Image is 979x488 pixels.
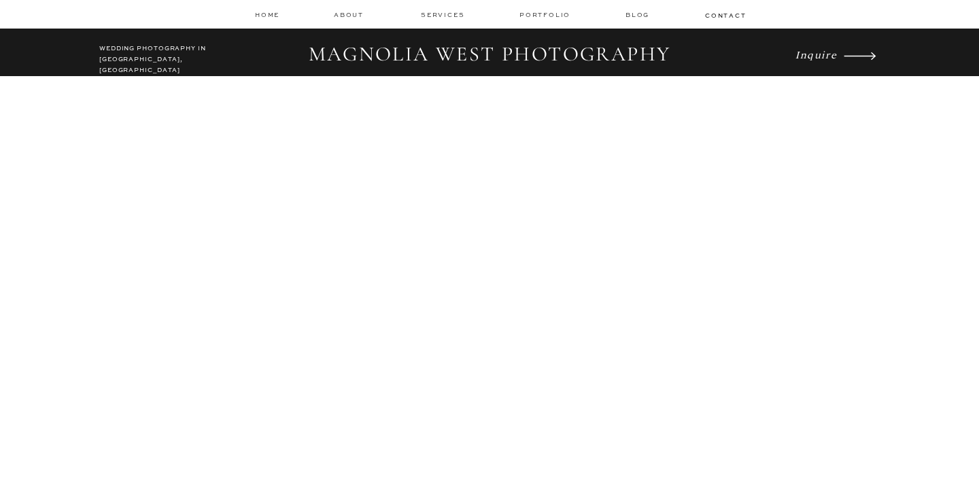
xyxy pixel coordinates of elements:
[334,10,368,20] a: about
[705,11,744,19] a: contact
[229,415,751,442] h1: Santa [PERSON_NAME] Wedding Photographer
[299,42,680,68] h2: MAGNOLIA WEST PHOTOGRAPHY
[625,10,653,20] a: Blog
[795,45,840,64] a: Inquire
[519,10,573,20] a: Portfolio
[99,43,220,68] h2: WEDDING PHOTOGRAPHY IN [GEOGRAPHIC_DATA], [GEOGRAPHIC_DATA]
[255,10,281,19] a: home
[205,346,774,394] i: Timeless Images & an Unparalleled Experience
[795,48,837,60] i: Inquire
[421,10,466,19] a: services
